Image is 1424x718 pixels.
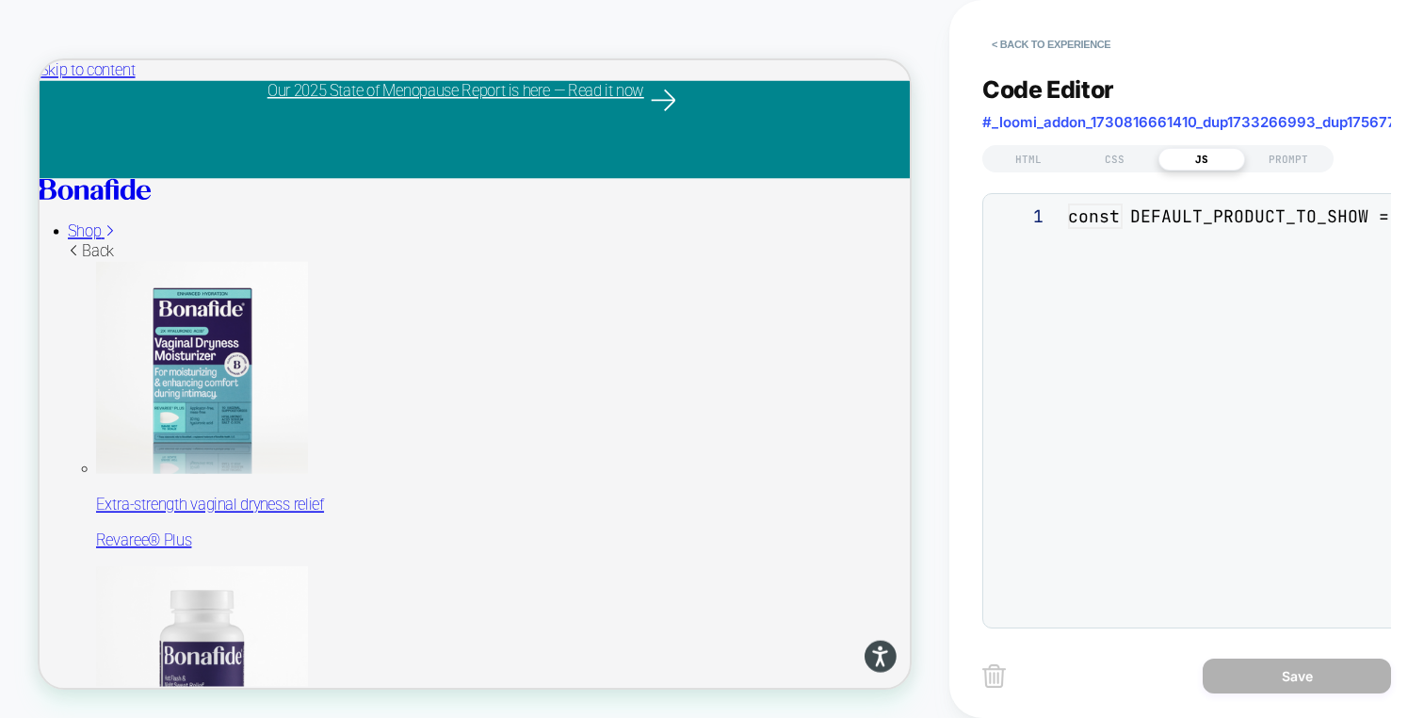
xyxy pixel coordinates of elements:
div: PROMPT [1245,148,1332,171]
a: Shop [38,216,102,239]
div: HTML [985,148,1072,171]
span: Back [38,242,100,266]
p: Extra-strength vaginal dryness relief [75,579,1161,607]
p: Revaree® Plus [75,627,1161,654]
span: Code Editor [982,75,1114,104]
a: Revaree Plus Extra-strength vaginal dryness relief Revaree® Plus [75,269,1161,654]
span: Shop [38,216,82,239]
span: const DEFAULT_PRODUCT_TO_SHOW = 1; [1068,205,1420,227]
button: Save [1203,659,1391,694]
button: < Back to experience [982,29,1120,59]
div: JS [1158,148,1245,171]
div: CSS [1072,148,1158,171]
img: Revaree Plus [75,269,358,551]
img: delete [982,664,1006,688]
div: 1 [993,204,1044,229]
